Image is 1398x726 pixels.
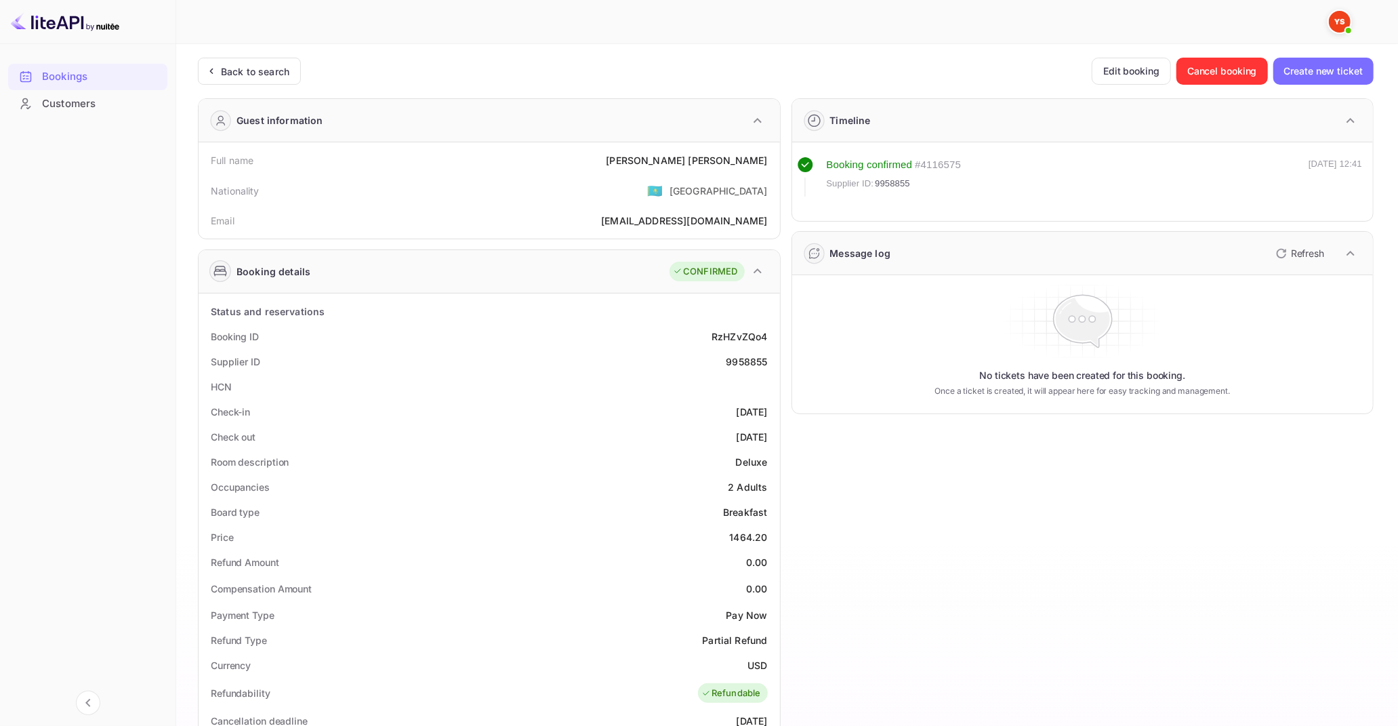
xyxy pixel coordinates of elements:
p: Once a ticket is created, it will appear here for easy tracking and management. [926,385,1239,397]
div: Check out [211,430,255,444]
div: [DATE] 12:41 [1309,157,1362,197]
div: Occupancies [211,480,270,494]
div: Breakfast [723,505,767,519]
div: Customers [8,91,167,117]
a: Bookings [8,64,167,89]
div: Board type [211,505,260,519]
button: Refresh [1268,243,1330,264]
span: United States [647,178,663,203]
div: Timeline [830,113,871,127]
div: RzHZvZQo4 [712,329,767,344]
div: Booking confirmed [827,157,913,173]
div: 0.00 [746,555,768,569]
div: Refund Amount [211,555,279,569]
div: Partial Refund [702,633,767,647]
div: Check-in [211,405,250,419]
div: Refund Type [211,633,267,647]
div: USD [747,658,767,672]
div: Refundability [211,686,270,700]
div: [GEOGRAPHIC_DATA] [670,184,768,198]
div: Bookings [8,64,167,90]
div: Compensation Amount [211,582,312,596]
div: Price [211,530,234,544]
div: Bookings [42,69,161,85]
img: Yandex Support [1329,11,1351,33]
div: Customers [42,96,161,112]
div: 0.00 [746,582,768,596]
div: Email [211,214,234,228]
div: HCN [211,380,232,394]
div: Back to search [221,64,289,79]
div: Supplier ID [211,355,260,369]
div: Currency [211,658,251,672]
img: LiteAPI logo [11,11,119,33]
button: Cancel booking [1176,58,1268,85]
div: [DATE] [737,430,768,444]
div: 2 Adults [728,480,767,494]
p: Refresh [1291,246,1324,260]
div: Deluxe [736,455,768,469]
div: Booking ID [211,329,259,344]
span: Supplier ID: [827,177,874,190]
div: Message log [830,246,891,260]
div: Refundable [701,687,761,700]
div: [PERSON_NAME] [PERSON_NAME] [606,153,767,167]
div: [DATE] [737,405,768,419]
a: Customers [8,91,167,116]
button: Create new ticket [1273,58,1374,85]
div: Status and reservations [211,304,325,319]
button: Edit booking [1092,58,1171,85]
div: [EMAIL_ADDRESS][DOMAIN_NAME] [601,214,767,228]
div: CONFIRMED [673,265,737,279]
div: # 4116575 [915,157,961,173]
div: Booking details [237,264,310,279]
span: 9958855 [875,177,910,190]
div: Nationality [211,184,260,198]
div: Full name [211,153,253,167]
div: 1464.20 [729,530,767,544]
div: Pay Now [726,608,767,622]
div: Room description [211,455,289,469]
div: Guest information [237,113,323,127]
p: No tickets have been created for this booking. [979,369,1185,382]
button: Collapse navigation [76,691,100,715]
div: 9958855 [726,355,767,369]
div: Payment Type [211,608,274,622]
